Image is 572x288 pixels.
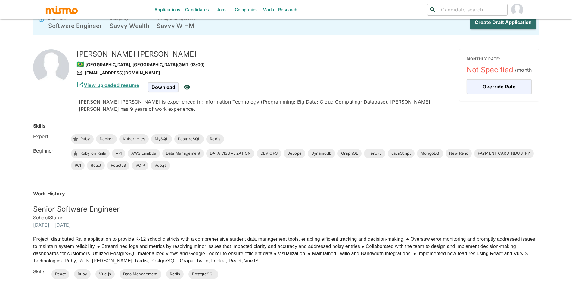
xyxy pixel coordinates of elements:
span: 🇧🇷 [76,60,84,68]
h6: Work History [33,190,539,197]
span: Not Specified [467,65,532,75]
span: Data Management [162,150,204,156]
span: Kubernetes [119,136,149,142]
span: ReactJS [107,163,129,169]
span: Vue.js [151,163,170,169]
button: Create Draft Application [470,15,536,29]
span: Data Management [120,271,161,277]
span: MongoDB [417,150,443,156]
p: MONTHLY RATE: [467,57,532,61]
span: Heroku [364,150,385,156]
div: [EMAIL_ADDRESS][DOMAIN_NAME] [76,69,455,76]
div: [GEOGRAPHIC_DATA], [GEOGRAPHIC_DATA] (GMT-03:00) [76,59,455,69]
span: Ruby on Rails [77,150,110,156]
img: Maria Lujan Ciommo [511,4,523,16]
a: Download [148,84,179,89]
h6: SchoolStatus [33,214,539,221]
input: Candidate search [439,5,505,14]
h6: Skills [33,122,45,129]
h6: Beginner [33,147,66,154]
h5: Senior Software Engineer [33,204,539,214]
span: JavaScript [388,150,415,156]
span: VOIP [132,163,148,169]
h5: [PERSON_NAME] [PERSON_NAME] [76,49,455,59]
span: /month [515,66,532,74]
span: GraphQL [337,150,362,156]
h6: Savvy Wealth [110,21,150,31]
span: Dynamodb [308,150,335,156]
span: PCI [71,163,85,169]
span: Docker [96,136,117,142]
span: Ruby [74,271,91,277]
span: Redis [206,136,224,142]
span: MySQL [151,136,172,142]
span: New Relic [446,150,472,156]
span: PAYMENT CARD INDUSTRY [474,150,534,156]
h6: Skills: [33,268,47,275]
h6: [DATE] - [DATE] [33,221,539,228]
p: Project: distributed Rails application to provide K-12 school districts with a comprehensive stud... [33,236,539,265]
img: 2Q== [33,49,69,85]
span: API [112,150,125,156]
span: React [51,271,69,277]
span: Devops [284,150,305,156]
button: Override Rate [467,79,532,94]
h6: Expert [33,133,66,140]
span: Redis [166,271,184,277]
span: Download [148,82,179,92]
span: Ruby [77,136,94,142]
h6: Savvy W HM [157,21,195,31]
img: logo [45,5,78,14]
span: DEV OPS [257,150,281,156]
span: PostgreSQL [174,136,204,142]
span: Vue.js [95,271,115,277]
div: [PERSON_NAME] [PERSON_NAME] is experienced in: Information Technology (Programming; Big Data; Clo... [79,98,455,113]
span: DATA VISUALIZATION [206,150,254,156]
span: AWS Lambda [128,150,160,156]
span: React [87,163,105,169]
a: View uploaded resume [76,82,139,88]
h6: Software Engineer [48,21,102,31]
span: PostgreSQL [188,271,218,277]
